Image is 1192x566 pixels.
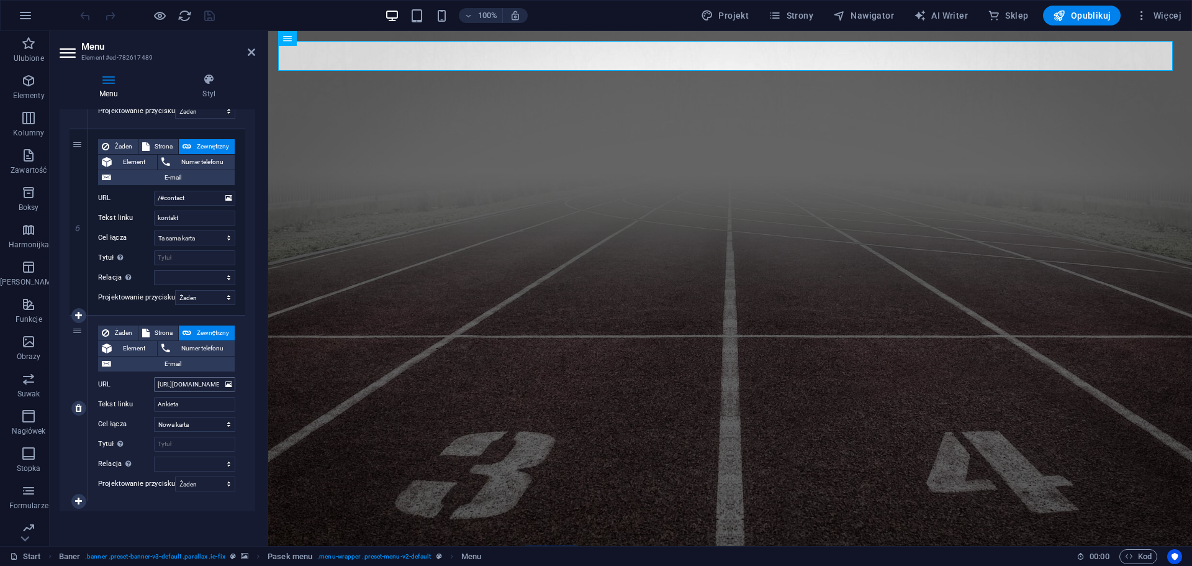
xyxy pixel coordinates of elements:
[138,326,178,340] button: Strona
[477,8,497,23] h6: 100%
[696,6,754,25] button: Projekt
[98,290,175,305] label: Projektowanie przycisku
[152,8,167,23] button: Kliknij tutaj, aby wyjść z trybu podglądu i kontynuować edycję
[9,501,48,511] p: Formularze
[510,10,521,21] i: Po zmianie rozmiaru automatycznie dostosowuje poziom powiększenia do wybranego urządzenia.
[701,9,749,22] span: Projekt
[1077,549,1109,564] h6: Czas sesji
[436,553,442,560] i: Ten element jest konfigurowalnym ustawieniem wstępnym
[179,139,235,154] button: Zewnętrzny
[158,155,235,170] button: Numer telefonu
[154,377,235,392] input: URL...
[98,250,154,265] label: Tytuł
[1131,6,1186,25] button: Więcej
[98,341,157,356] button: Element
[11,165,47,175] p: Zawartość
[98,457,154,472] label: Relacja
[98,170,235,185] button: E-mail
[115,357,231,372] span: E-mail
[115,155,153,170] span: Element
[828,6,899,25] button: Nawigator
[154,250,235,265] input: Tytuł
[914,9,968,22] span: AI Writer
[12,426,46,436] p: Nagłówek
[113,326,134,340] span: Żaden
[59,549,482,564] nav: breadcrumb
[153,326,174,340] span: Strona
[98,417,154,432] label: Cel łącza
[1043,6,1121,25] button: Opublikuj
[98,139,138,154] button: Żaden
[195,326,231,340] span: Zewnętrzny
[16,314,42,324] p: Funkcje
[1119,549,1157,564] button: Kod
[13,91,45,101] p: Elementy
[138,139,178,154] button: Strona
[17,352,41,362] p: Obrazy
[154,437,235,452] input: Tytuł
[268,549,312,564] span: Kliknij, aby zaznaczyć. Kliknij dwukrotnie, aby edytować
[98,326,138,340] button: Żaden
[163,73,256,99] h4: Styl
[696,6,754,25] div: Projekt (Ctrl+Alt+Y)
[98,231,154,245] label: Cel łącza
[983,6,1033,25] button: Sklep
[179,326,235,340] button: Zewnętrzny
[81,52,230,63] h3: Element #ed-782617489
[98,437,154,452] label: Tytuł
[154,191,235,206] input: URL...
[98,270,154,285] label: Relacja
[98,477,175,491] label: Projektowanie przycisku
[14,53,44,63] p: Ulubione
[1136,9,1181,22] span: Więcej
[178,9,192,23] i: Przeładuj stronę
[317,549,431,564] span: . menu-wrapper .preset-menu-v2-default
[98,104,175,119] label: Projektowanie przycisku
[909,6,973,25] button: AI Writer
[769,9,813,22] span: Strony
[17,463,41,473] p: Stopka
[59,549,80,564] span: Kliknij, aby zaznaczyć. Kliknij dwukrotnie, aby edytować
[98,155,157,170] button: Element
[85,549,225,564] span: . banner .preset-banner-v3-default .parallax .ie-fix
[10,549,41,564] a: Kliknij, aby anulować zaznaczenie. Kliknij dwukrotnie, aby otworzyć Strony
[60,73,163,99] h4: Menu
[177,8,192,23] button: reload
[98,377,154,392] label: URL
[195,139,231,154] span: Zewnętrzny
[174,341,232,356] span: Numer telefonu
[98,211,154,226] label: Tekst linku
[833,9,894,22] span: Nawigator
[1167,549,1182,564] button: Usercentrics
[764,6,818,25] button: Strony
[115,170,231,185] span: E-mail
[154,397,235,412] input: Tekst linku...
[98,397,154,412] label: Tekst linku
[115,341,153,356] span: Element
[81,41,255,52] h2: Menu
[98,357,235,372] button: E-mail
[154,211,235,226] input: Tekst linku...
[241,553,248,560] i: Ten element zawiera tło
[230,553,236,560] i: Ten element jest konfigurowalnym ustawieniem wstępnym
[158,341,235,356] button: Numer telefonu
[1090,549,1109,564] span: 00 00
[988,9,1028,22] span: Sklep
[17,389,40,399] p: Suwak
[13,128,44,138] p: Kolumny
[68,223,86,233] em: 6
[113,139,134,154] span: Żaden
[174,155,232,170] span: Numer telefonu
[461,549,481,564] span: Kliknij, aby zaznaczyć. Kliknij dwukrotnie, aby edytować
[1053,9,1111,22] span: Opublikuj
[9,240,49,250] p: Harmonijka
[19,203,39,212] p: Boksy
[459,8,503,23] button: 100%
[1125,549,1152,564] span: Kod
[1098,552,1100,561] span: :
[98,191,154,206] label: URL
[153,139,174,154] span: Strona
